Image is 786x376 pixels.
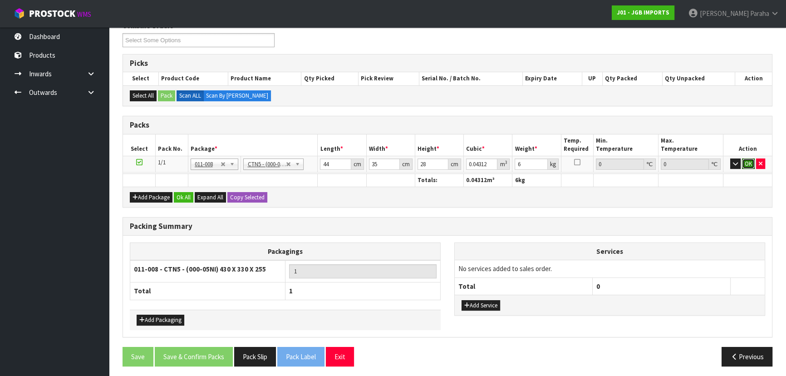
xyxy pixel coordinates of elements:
button: Expand All [195,192,226,203]
sup: 3 [505,159,507,165]
th: Qty Unpacked [663,72,735,85]
button: Pack Label [277,347,324,366]
th: Select [123,134,156,156]
th: Width [366,134,415,156]
button: Add Packaging [137,315,184,326]
th: Expiry Date [522,72,582,85]
th: Qty Packed [512,173,561,186]
th: # [123,173,188,186]
th: Action [723,173,772,186]
button: OK [742,158,755,169]
th: Total [130,282,285,300]
th: Min. Temperature [594,173,658,186]
img: cube-alt.png [14,8,25,19]
th: Qty Picked [301,72,359,85]
td: No services added to sales order. [455,260,765,277]
button: Pack [158,90,175,101]
th: Height [415,134,463,156]
th: Pick Review [359,72,419,85]
span: 1/1 [158,158,166,166]
strong: J01 - JGB IMPORTS [617,9,669,16]
label: Scan ALL [177,90,204,101]
th: kg [512,173,561,187]
button: Save & Confirm Packs [155,347,233,366]
h3: Packing Summary [130,222,765,231]
th: Qty Packed [602,72,662,85]
button: Pack Slip [234,347,276,366]
span: Pack [123,14,772,373]
th: Pack No. [156,134,188,156]
th: Package [188,134,318,156]
th: Product Name [228,72,301,85]
th: Name [253,173,366,186]
span: 1 [289,287,293,295]
span: 0.04312 [466,176,487,184]
th: Select [123,72,158,85]
button: Exit [326,347,354,366]
button: Add Service [462,300,500,311]
button: Previous [722,347,772,366]
button: Save [123,347,153,366]
th: Services [455,243,765,260]
th: Totals: [415,173,463,187]
span: ProStock [29,8,75,20]
th: Serial No. / Batch No. [366,173,464,186]
th: DG Class [561,173,594,186]
div: ℃ [644,158,656,170]
th: Max. Temperature [658,173,723,186]
th: Total [455,277,593,295]
th: Max. Temperature [658,134,723,156]
h3: Picks [130,59,765,68]
span: 011-008 [195,159,221,170]
th: Length [318,134,366,156]
button: Add Package [130,192,172,203]
a: J01 - JGB IMPORTS [612,5,674,20]
div: m [497,158,510,170]
div: cm [400,158,413,170]
th: Action [723,134,772,156]
th: Cubic [464,134,512,156]
div: cm [351,158,364,170]
strong: 011-008 - CTN5 - (000-05NI) 430 X 330 X 255 [134,265,266,273]
button: Select All [130,90,157,101]
div: ℃ [709,158,721,170]
span: 6 [515,176,518,184]
th: Action [735,72,772,85]
span: [PERSON_NAME] [700,9,749,18]
th: Min. Temperature [594,134,658,156]
span: Expand All [197,193,223,201]
h3: Packs [130,121,765,129]
button: Copy Selected [227,192,267,203]
th: Packagings [130,242,441,260]
th: Product Code [158,72,228,85]
th: Expiry Date [464,173,512,186]
span: 0 [596,282,600,291]
th: Serial No. / Batch No. [419,72,523,85]
small: WMS [77,10,91,19]
div: kg [548,158,559,170]
div: cm [448,158,461,170]
th: Weight [512,134,561,156]
th: UP [582,72,602,85]
th: Temp. Required [561,134,594,156]
th: m³ [464,173,512,187]
button: Ok All [174,192,193,203]
span: Paraha [750,9,769,18]
th: Code [188,173,253,186]
label: Scan By [PERSON_NAME] [203,90,271,101]
span: CTN5 - (000-05NI) 430 X 330 X 255 [247,159,285,170]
